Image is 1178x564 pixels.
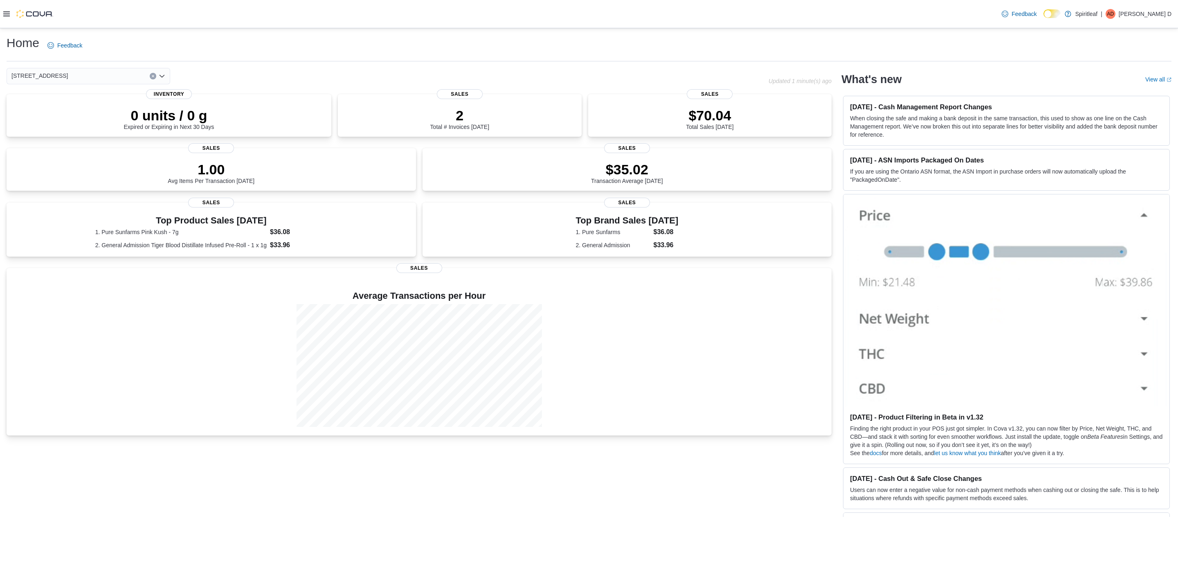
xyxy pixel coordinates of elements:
span: Feedback [1012,10,1036,18]
dt: 1. Pure Sunfarms [576,228,650,236]
dd: $33.96 [270,240,327,250]
span: Feedback [57,41,82,50]
span: Sales [396,263,442,273]
p: Updated 1 minute(s) ago [769,78,832,84]
p: If you are using the Ontario ASN format, the ASN Import in purchase orders will now automatically... [850,167,1163,184]
a: Feedback [998,6,1040,22]
p: $70.04 [686,107,733,124]
p: [PERSON_NAME] D [1119,9,1171,19]
p: When closing the safe and making a bank deposit in the same transaction, this used to show as one... [850,114,1163,139]
button: Open list of options [159,73,165,79]
input: Dark Mode [1043,9,1061,18]
h4: Average Transactions per Hour [13,291,825,301]
div: Transaction Average [DATE] [591,161,663,184]
h3: Top Product Sales [DATE] [95,216,327,226]
h1: Home [7,35,39,51]
a: View allExternal link [1145,76,1171,83]
dt: 1. Pure Sunfarms Pink Kush - 7g [95,228,267,236]
dd: $33.96 [654,240,679,250]
p: 1.00 [168,161,254,178]
em: Beta Features [1087,433,1123,440]
img: Cova [16,10,53,18]
p: 2 [430,107,489,124]
dd: $36.08 [270,227,327,237]
p: Users can now enter a negative value for non-cash payment methods when cashing out or closing the... [850,486,1163,502]
h2: What's new [841,73,901,86]
a: let us know what you think [934,450,1001,456]
dt: 2. General Admission [576,241,650,249]
h3: [DATE] - Cash Out & Safe Close Changes [850,474,1163,483]
span: Sales [604,143,650,153]
div: Total Sales [DATE] [686,107,733,130]
svg: External link [1167,77,1171,82]
h3: Top Brand Sales [DATE] [576,216,678,226]
p: $35.02 [591,161,663,178]
p: | [1101,9,1102,19]
div: Avg Items Per Transaction [DATE] [168,161,254,184]
p: See the for more details, and after you’ve given it a try. [850,449,1163,457]
p: Spiritleaf [1075,9,1097,19]
span: Sales [188,143,234,153]
div: Total # Invoices [DATE] [430,107,489,130]
a: Feedback [44,37,85,54]
div: Expired or Expiring in Next 30 Days [124,107,214,130]
span: Sales [604,198,650,208]
span: Sales [437,89,483,99]
div: Ashante D [1106,9,1115,19]
p: Finding the right product in your POS just got simpler. In Cova v1.32, you can now filter by Pric... [850,424,1163,449]
h3: [DATE] - Product Filtering in Beta in v1.32 [850,413,1163,421]
p: 0 units / 0 g [124,107,214,124]
dd: $36.08 [654,227,679,237]
span: Sales [188,198,234,208]
h3: [DATE] - ASN Imports Packaged On Dates [850,156,1163,164]
span: Inventory [146,89,192,99]
button: Clear input [150,73,156,79]
dt: 2. General Admission Tiger Blood Distillate Infused Pre-Roll - 1 x 1g [95,241,267,249]
span: Sales [687,89,733,99]
span: [STREET_ADDRESS] [11,71,68,81]
a: docs [870,450,882,456]
span: AD [1107,9,1114,19]
h3: [DATE] - Cash Management Report Changes [850,103,1163,111]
